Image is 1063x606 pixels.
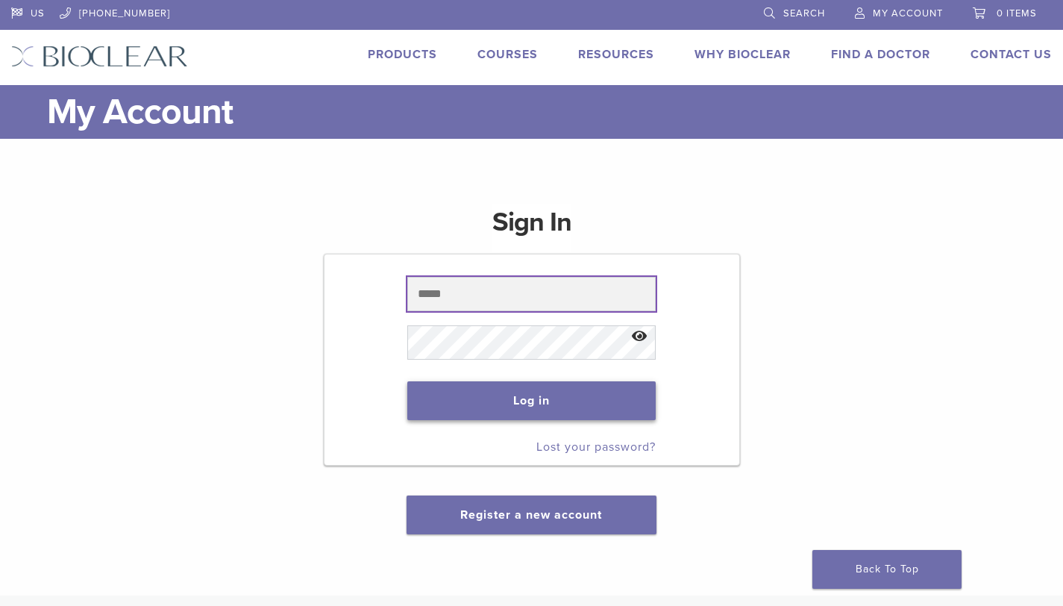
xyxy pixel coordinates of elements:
[997,7,1037,19] span: 0 items
[812,550,962,589] a: Back To Top
[694,47,791,62] a: Why Bioclear
[873,7,943,19] span: My Account
[407,496,656,534] button: Register a new account
[368,47,437,62] a: Products
[11,46,188,67] img: Bioclear
[783,7,825,19] span: Search
[407,381,656,420] button: Log in
[624,318,656,356] button: Show password
[971,47,1052,62] a: Contact Us
[460,507,602,522] a: Register a new account
[536,440,656,454] a: Lost your password?
[492,204,571,252] h1: Sign In
[47,85,1052,139] h1: My Account
[831,47,930,62] a: Find A Doctor
[477,47,538,62] a: Courses
[578,47,654,62] a: Resources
